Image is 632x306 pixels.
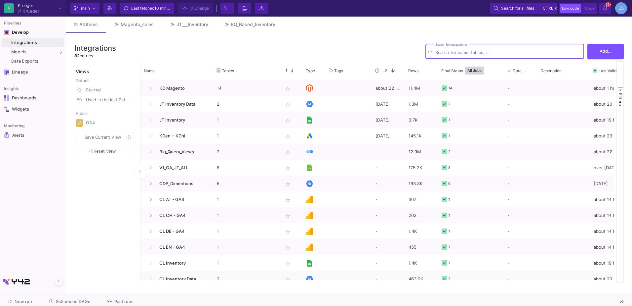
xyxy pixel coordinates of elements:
[11,40,62,45] div: Integrations
[284,148,292,156] mat-icon: star_border
[155,176,210,191] span: CDP_Dimentions
[306,150,313,154] img: Native Reference
[448,160,451,176] div: 8
[540,68,562,73] span: Description
[74,118,136,128] button: GA4
[405,239,438,255] div: 455
[76,146,134,157] button: Reset View
[560,4,581,13] button: Low code
[372,207,405,223] div: -
[2,130,64,141] a: Navigation iconAlerts
[448,144,451,160] div: 2
[155,96,210,112] span: JT Inventory Data
[11,49,27,55] span: Models
[74,53,116,59] div: entries
[501,3,534,13] span: Search for all files
[306,132,313,139] img: Google Ads
[555,4,557,12] span: k
[217,255,276,271] p: 1
[74,95,136,105] button: Used in the last 7 days
[448,112,450,128] div: 1
[4,132,10,138] img: Navigation icon
[155,224,210,239] span: CL DE - GA4
[590,239,630,255] div: about 14 hours ago
[587,44,624,59] button: Add...
[590,176,630,191] div: [DATE]
[590,96,630,112] div: about 20 hours ago
[217,80,276,96] p: 14
[615,2,627,14] div: ES
[224,22,230,27] img: Tab icon
[405,112,438,128] div: 3.7K
[590,112,630,128] div: about 19 hours ago
[12,95,55,101] div: Dashboards
[380,68,385,73] span: Last Used
[306,244,313,251] img: Google Analytics 4
[508,112,533,127] div: -
[405,207,438,223] div: 203
[606,2,611,7] span: 99+
[154,6,182,11] span: 10 minutes ago
[306,196,313,203] img: Google Analytics 4
[217,271,276,287] p: 2
[284,228,292,236] mat-icon: star_border
[155,80,210,96] span: KD Magento
[306,260,313,267] img: [Legacy] Google Sheets
[372,271,405,287] div: -
[155,128,210,144] span: KDen + KDnl
[585,6,594,11] span: Code
[372,255,405,271] div: -
[12,30,22,35] div: Develop
[508,144,533,159] div: -
[599,68,620,73] span: Last Valid Job
[4,3,14,13] div: K
[177,22,208,27] div: JT___Inventory
[405,160,438,176] div: 175.2K
[89,149,116,154] span: Reset View
[372,176,405,191] div: -
[405,255,438,271] div: 1.4K
[283,68,287,74] span: 1
[121,22,154,27] div: Magento_sales
[448,208,450,223] div: 1
[372,191,405,207] div: -
[74,53,80,58] span: 82
[217,96,276,112] p: 2
[372,239,405,255] div: -
[4,107,9,112] img: Navigation icon
[590,144,630,160] div: about 22 hours ago
[508,96,533,112] div: -
[508,176,533,191] div: -
[144,68,155,73] span: Name
[4,30,9,35] img: Navigation icon
[131,3,171,13] div: Last fetched
[405,80,438,96] div: 11.4M
[372,96,405,112] div: [DATE]
[284,276,292,283] mat-icon: star_border
[405,191,438,207] div: 307
[508,224,533,239] div: -
[217,208,276,223] p: 1
[284,244,292,252] mat-icon: star_border
[155,192,210,207] span: CL AT - GA4
[372,80,405,96] div: about 22 hours ago
[306,212,313,219] img: Google Analytics 4
[12,70,55,75] div: Lineage
[590,191,630,207] div: about 14 hours ago
[86,118,130,128] div: GA4
[15,299,32,304] span: New run
[12,132,55,138] div: Alerts
[217,192,276,207] p: 1
[306,180,313,187] img: [Legacy] Google BigQuery
[12,107,55,112] div: Widgets
[4,70,9,75] img: Navigation icon
[618,93,623,106] span: Filters
[405,96,438,112] div: 1.3M
[590,160,630,176] div: over [DATE]
[508,192,533,207] div: -
[613,2,627,14] button: ES
[22,9,39,13] div: Krueger
[84,135,121,140] span: Save Current View
[217,160,276,176] p: 8
[441,63,495,78] div: Final Status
